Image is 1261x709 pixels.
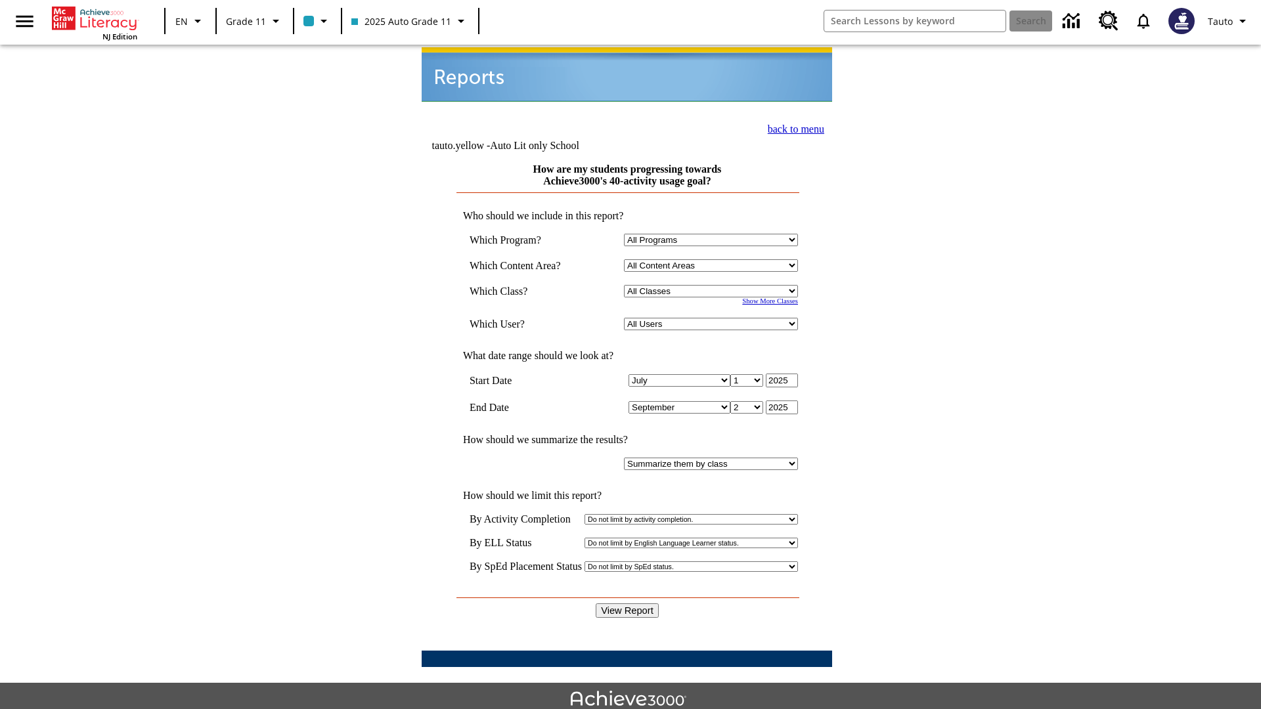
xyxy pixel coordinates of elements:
a: How are my students progressing towards Achieve3000's 40-activity usage goal? [533,163,722,186]
button: Profile/Settings [1203,9,1256,33]
td: By Activity Completion [470,513,582,525]
nobr: Which Content Area? [470,260,561,271]
input: View Report [596,603,659,618]
img: Avatar [1168,8,1195,34]
a: back to menu [768,123,824,135]
a: Notifications [1126,4,1161,38]
td: Which Class? [470,285,580,297]
td: By ELL Status [470,537,582,549]
span: NJ Edition [102,32,137,41]
span: Grade 11 [226,14,266,28]
a: Resource Center, Will open in new tab [1091,3,1126,39]
input: search field [824,11,1006,32]
td: By SpEd Placement Status [470,561,582,572]
span: EN [175,14,188,28]
td: End Date [470,400,580,414]
td: How should we limit this report? [456,490,798,502]
td: Which User? [470,318,580,330]
img: header [422,47,832,102]
span: 2025 Auto Grade 11 [351,14,451,28]
button: Grade: Grade 11, Select a grade [221,9,289,33]
nobr: Auto Lit only School [490,140,579,151]
a: Data Center [1055,3,1091,39]
span: Tauto [1208,14,1233,28]
a: Show More Classes [742,297,798,305]
button: Select a new avatar [1161,4,1203,38]
div: Home [52,4,137,41]
td: Which Program? [470,234,580,246]
td: How should we summarize the results? [456,434,798,446]
button: Language: EN, Select a language [169,9,211,33]
td: Who should we include in this report? [456,210,798,222]
td: What date range should we look at? [456,350,798,362]
button: Open side menu [5,2,44,41]
button: Class: 2025 Auto Grade 11, Select your class [346,9,474,33]
td: tauto.yellow - [431,140,673,152]
button: Class color is light blue. Change class color [298,9,337,33]
td: Start Date [470,374,580,387]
